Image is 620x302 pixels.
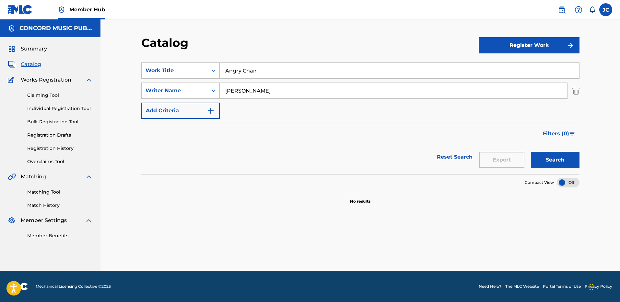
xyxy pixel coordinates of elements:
[207,107,215,115] img: 9d2ae6d4665cec9f34b9.svg
[146,87,204,95] div: Writer Name
[8,217,16,224] img: Member Settings
[543,130,569,138] span: Filters ( 0 )
[8,45,47,53] a: SummarySummary
[27,145,93,152] a: Registration History
[146,67,204,74] div: Work Title
[69,6,105,13] span: Member Hub
[27,189,93,196] a: Matching Tool
[558,6,566,14] img: search
[8,283,28,290] img: logo
[27,158,93,165] a: Overclaims Tool
[8,25,16,32] img: Accounts
[27,132,93,139] a: Registration Drafts
[21,173,46,181] span: Matching
[21,217,67,224] span: Member Settings
[21,76,71,84] span: Works Registration
[525,180,554,185] span: Compact View
[27,202,93,209] a: Match History
[27,92,93,99] a: Claiming Tool
[599,3,612,16] div: User Menu
[36,284,111,289] span: Mechanical Licensing Collective © 2025
[590,277,593,297] div: Drag
[531,152,579,168] button: Search
[8,5,33,14] img: MLC Logo
[602,200,620,252] iframe: Resource Center
[585,284,612,289] a: Privacy Policy
[555,3,568,16] a: Public Search
[21,45,47,53] span: Summary
[27,232,93,239] a: Member Benefits
[85,217,93,224] img: expand
[85,76,93,84] img: expand
[569,132,575,136] img: filter
[19,25,93,32] h5: CONCORD MUSIC PUBLISHING LLC
[572,3,585,16] div: Help
[8,173,16,181] img: Matching
[350,191,370,204] p: No results
[539,126,579,142] button: Filters (0)
[85,173,93,181] img: expand
[588,271,620,302] iframe: Chat Widget
[8,45,16,53] img: Summary
[141,36,192,50] h2: Catalog
[27,118,93,125] a: Bulk Registration Tool
[589,6,595,13] div: Notifications
[58,6,65,14] img: Top Rightsholder
[27,105,93,112] a: Individual Registration Tool
[567,41,574,49] img: f7272a7cc735f4ea7f67.svg
[8,61,16,68] img: Catalog
[141,103,220,119] button: Add Criteria
[575,6,582,14] img: help
[8,76,16,84] img: Works Registration
[479,37,579,53] button: Register Work
[434,150,476,164] a: Reset Search
[8,61,41,68] a: CatalogCatalog
[141,62,579,174] form: Search Form
[21,61,41,68] span: Catalog
[543,284,581,289] a: Portal Terms of Use
[505,284,539,289] a: The MLC Website
[479,284,501,289] a: Need Help?
[572,83,579,99] img: Delete Criterion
